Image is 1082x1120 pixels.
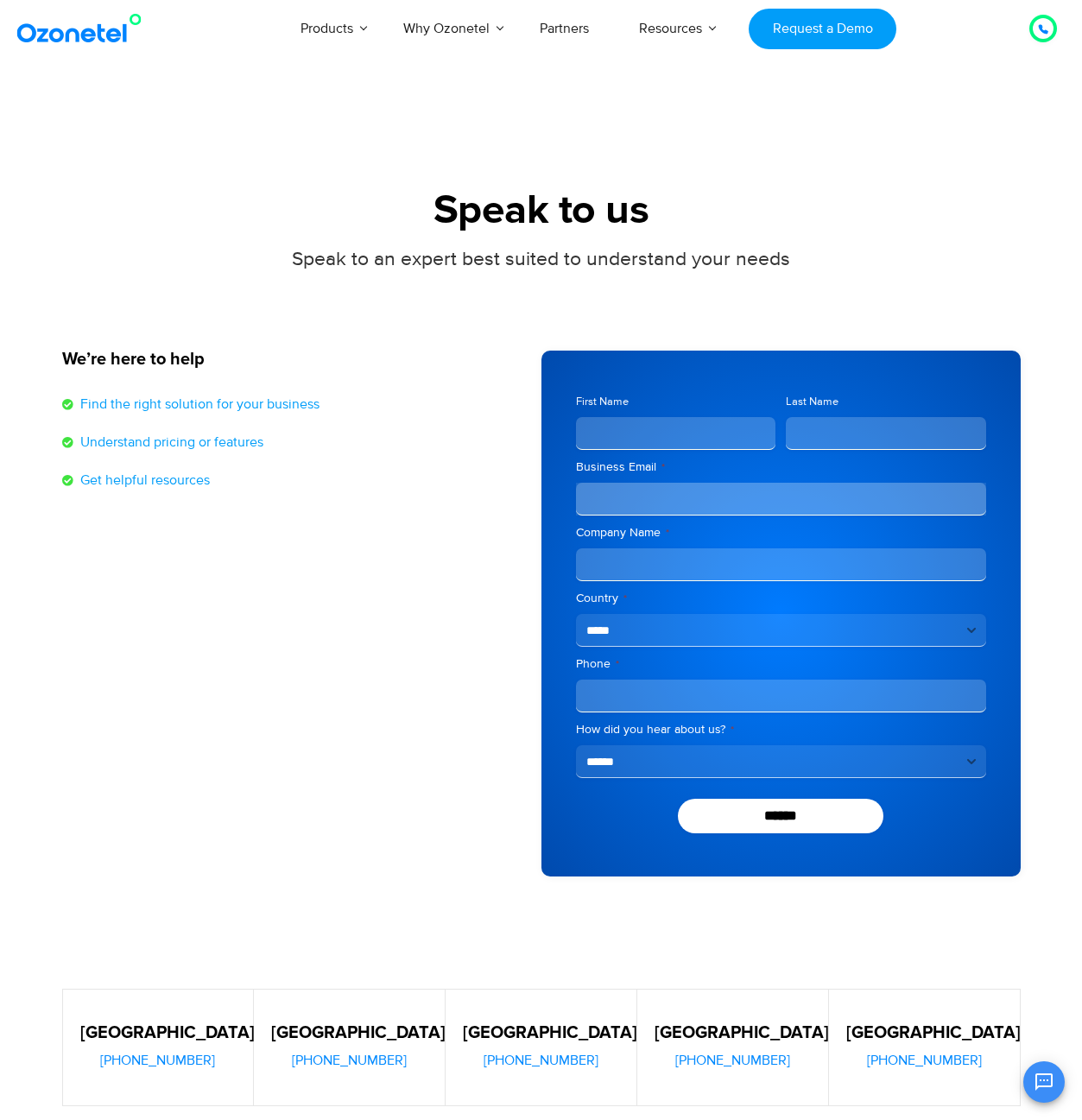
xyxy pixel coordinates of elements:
[867,1054,982,1067] a: [PHONE_NUMBER]
[576,590,986,607] label: Country
[62,187,1021,235] h1: Speak to us
[675,1054,790,1067] a: [PHONE_NUMBER]
[62,351,524,368] h5: We’re here to help
[576,655,986,673] label: Phone
[76,470,210,490] span: Get helpful resources
[100,1054,215,1067] a: [PHONE_NUMBER]
[463,1024,619,1041] h5: [GEOGRAPHIC_DATA]
[655,1024,811,1041] h5: [GEOGRAPHIC_DATA]
[292,247,790,271] span: Speak to an expert best suited to understand your needs
[76,432,263,452] span: Understand pricing or features
[749,9,896,49] a: Request a Demo
[484,1054,598,1067] a: [PHONE_NUMBER]
[271,1024,427,1041] h5: [GEOGRAPHIC_DATA]
[576,459,986,476] label: Business Email
[576,721,986,738] label: How did you hear about us?
[846,1024,1003,1041] h5: [GEOGRAPHIC_DATA]
[1023,1061,1065,1103] button: Open chat
[576,524,986,541] label: Company Name
[76,394,320,414] span: Find the right solution for your business
[576,394,776,410] label: First Name
[292,1054,407,1067] a: [PHONE_NUMBER]
[786,394,986,410] label: Last Name
[80,1024,236,1041] h5: [GEOGRAPHIC_DATA]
